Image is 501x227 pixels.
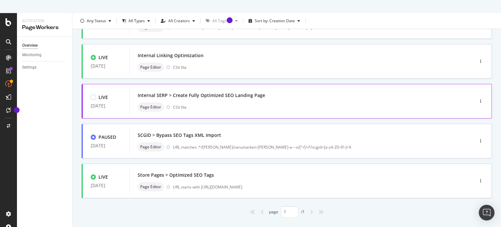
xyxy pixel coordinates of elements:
[479,205,494,220] div: Open Intercom Messenger
[22,64,68,71] a: Settings
[173,65,187,70] div: CSV file
[173,184,446,190] div: URL starts with [URL][DOMAIN_NAME]
[227,17,233,23] div: Tooltip anchor
[173,144,446,150] div: URL matches .*/[PERSON_NAME]/varumarken-[PERSON_NAME]-a---o/[^/]+/\?scgid=[a-zA-Z0-9\-]+$
[99,174,108,180] div: LIVE
[91,183,122,188] div: [DATE]
[173,105,187,110] div: CSV file
[138,132,221,138] div: SCGID > Bypass SEO Tags XML Import
[158,16,198,26] button: All Creators
[138,103,164,112] div: neutral label
[22,24,67,31] div: PageWorkers
[119,16,153,26] button: All Types
[78,16,114,26] button: Any Status
[140,145,161,149] span: Page Editor
[99,134,116,140] div: PAUSED
[138,172,214,178] div: Store Pages > Optimized SEO Tags
[140,65,161,69] span: Page Editor
[140,185,161,189] span: Page Editor
[203,16,240,26] button: All TagsTooltip anchor
[140,25,161,29] span: Page Editor
[87,19,106,23] div: Any Status
[138,182,164,191] div: neutral label
[99,94,108,101] div: LIVE
[212,19,233,23] div: All Tags
[138,142,164,152] div: neutral label
[91,63,122,69] div: [DATE]
[22,64,37,71] div: Settings
[138,52,204,59] div: Internal Linking Optimization
[248,207,258,217] div: angles-left
[269,206,305,218] div: page / 1
[258,207,266,217] div: angle-left
[138,63,164,72] div: neutral label
[246,16,303,26] button: Sort by: Creation Date
[22,42,68,49] a: Overview
[14,107,20,113] div: Tooltip anchor
[129,19,145,23] div: All Types
[168,19,190,23] div: All Creators
[22,52,41,58] div: Monitoring
[307,207,316,217] div: angle-right
[316,207,326,217] div: angles-right
[255,19,295,23] div: Sort by: Creation Date
[91,103,122,108] div: [DATE]
[22,42,38,49] div: Overview
[22,18,67,24] div: Activation
[22,52,68,58] a: Monitoring
[91,143,122,148] div: [DATE]
[140,105,161,109] span: Page Editor
[138,92,265,99] div: Internal SERP > Create Fully Optimized SEO Landing Page
[99,54,108,61] div: LIVE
